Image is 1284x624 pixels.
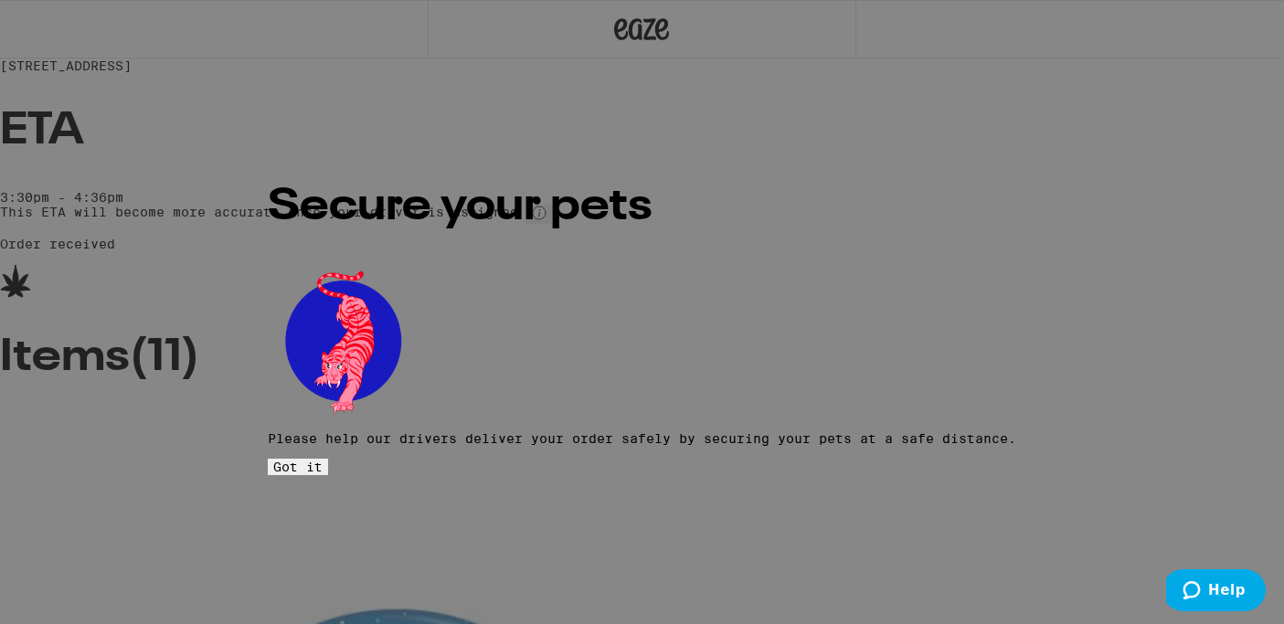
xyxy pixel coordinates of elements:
[268,459,328,475] button: Got it
[268,431,1016,446] p: Please help our drivers deliver your order safely by securing your pets at a safe distance.
[273,460,323,474] span: Got it
[268,185,1016,229] h2: Secure your pets
[268,266,418,416] img: pets
[1166,569,1266,615] iframe: Opens a widget where you can find more information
